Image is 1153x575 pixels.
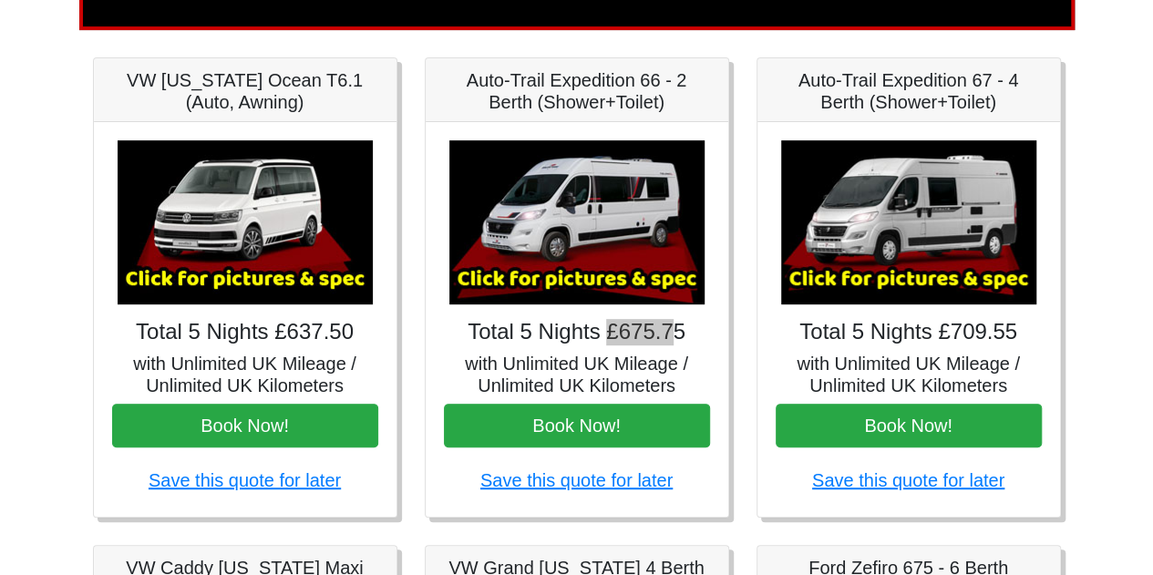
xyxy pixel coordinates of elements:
button: Book Now! [444,404,710,447]
img: VW California Ocean T6.1 (Auto, Awning) [118,140,373,304]
button: Book Now! [776,404,1042,447]
img: Auto-Trail Expedition 66 - 2 Berth (Shower+Toilet) [449,140,705,304]
h4: Total 5 Nights £637.50 [112,319,378,345]
h5: with Unlimited UK Mileage / Unlimited UK Kilometers [112,353,378,396]
h5: Auto-Trail Expedition 67 - 4 Berth (Shower+Toilet) [776,69,1042,113]
h4: Total 5 Nights £675.75 [444,319,710,345]
h4: Total 5 Nights £709.55 [776,319,1042,345]
h5: with Unlimited UK Mileage / Unlimited UK Kilometers [776,353,1042,396]
a: Save this quote for later [149,470,341,490]
h5: with Unlimited UK Mileage / Unlimited UK Kilometers [444,353,710,396]
h5: Auto-Trail Expedition 66 - 2 Berth (Shower+Toilet) [444,69,710,113]
img: Auto-Trail Expedition 67 - 4 Berth (Shower+Toilet) [781,140,1036,304]
a: Save this quote for later [480,470,673,490]
button: Book Now! [112,404,378,447]
h5: VW [US_STATE] Ocean T6.1 (Auto, Awning) [112,69,378,113]
a: Save this quote for later [812,470,1004,490]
